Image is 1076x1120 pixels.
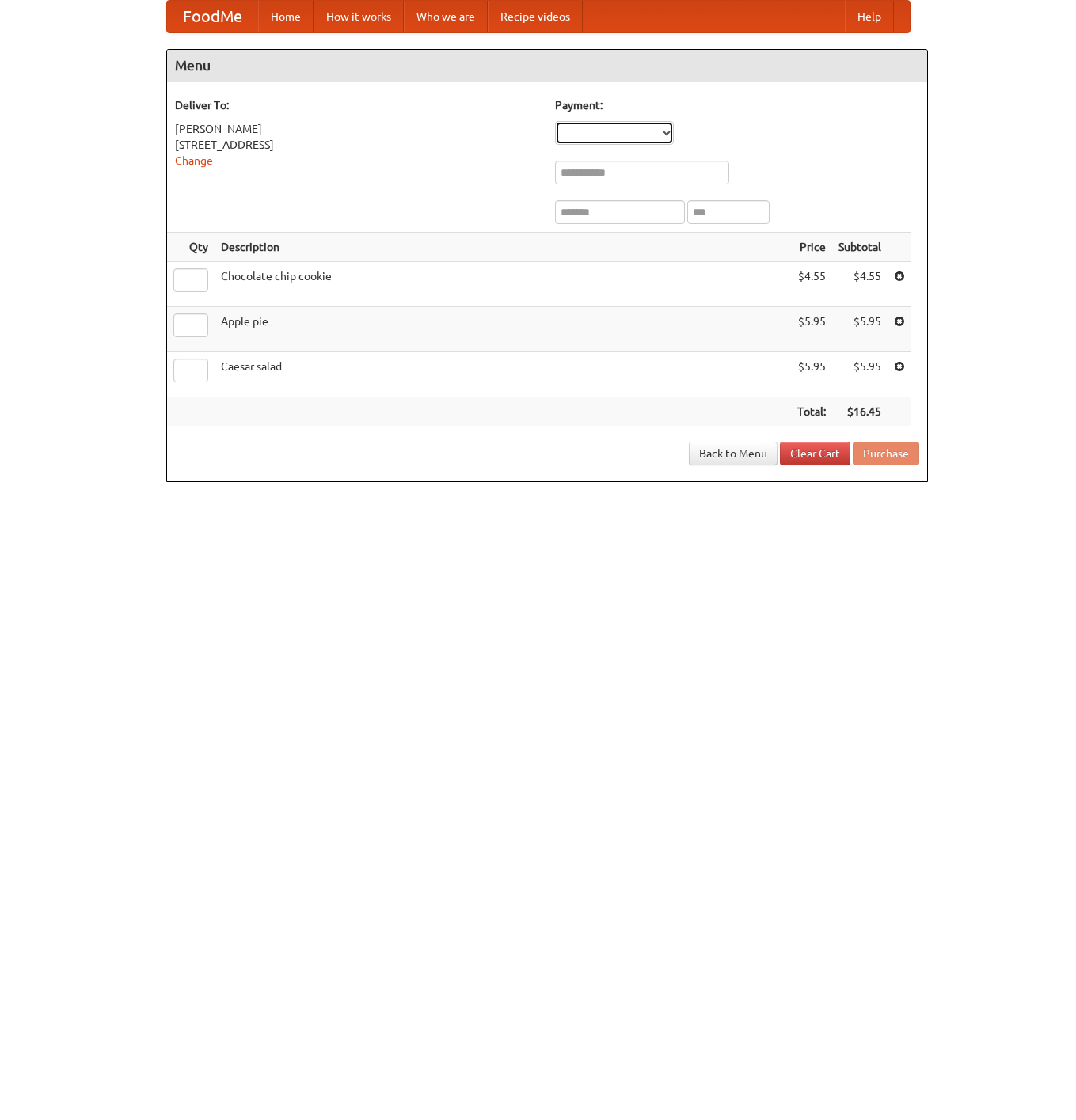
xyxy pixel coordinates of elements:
a: Help [845,1,894,32]
th: Description [215,233,791,262]
a: Home [258,1,314,32]
td: $4.55 [791,262,832,307]
a: FoodMe [167,1,258,32]
h5: Payment: [555,97,919,113]
h5: Deliver To: [175,97,539,113]
th: Qty [167,233,215,262]
a: Who we are [404,1,488,32]
td: $5.95 [791,307,832,352]
th: Price [791,233,832,262]
h4: Menu [167,50,927,82]
div: [PERSON_NAME] [175,121,539,137]
a: Recipe videos [488,1,583,32]
a: Back to Menu [689,442,778,465]
th: Subtotal [832,233,888,262]
td: Chocolate chip cookie [215,262,791,307]
td: $4.55 [832,262,888,307]
td: $5.95 [832,307,888,352]
div: [STREET_ADDRESS] [175,137,539,153]
a: How it works [314,1,404,32]
button: Purchase [853,442,919,465]
td: $5.95 [832,352,888,397]
a: Clear Cart [780,442,850,465]
th: $16.45 [832,397,888,427]
td: $5.95 [791,352,832,397]
td: Apple pie [215,307,791,352]
th: Total: [791,397,832,427]
td: Caesar salad [215,352,791,397]
a: Change [175,154,213,167]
